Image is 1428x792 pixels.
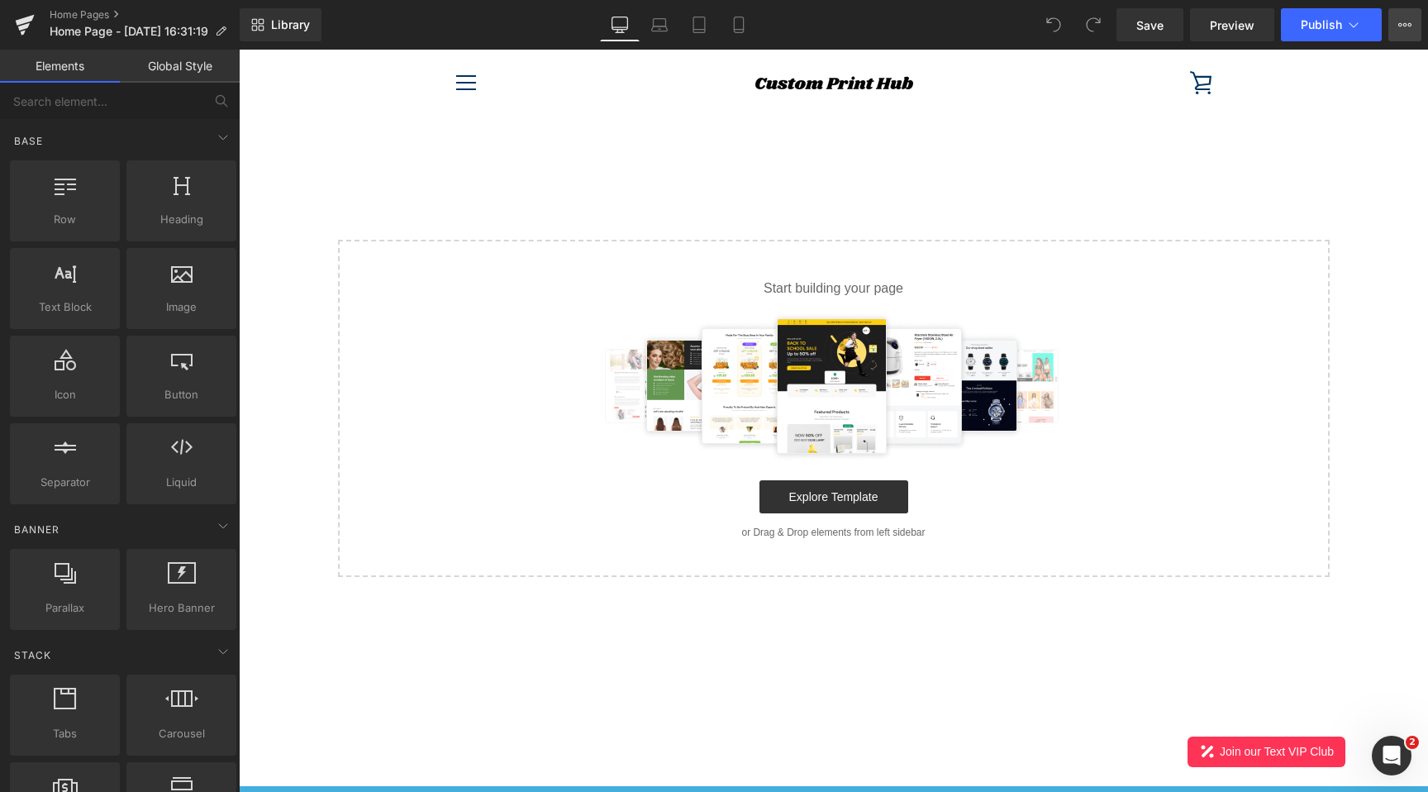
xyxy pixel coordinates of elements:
[1037,8,1070,41] button: Undo
[1077,8,1110,41] button: Redo
[131,599,231,617] span: Hero Banner
[131,725,231,742] span: Carousel
[131,298,231,316] span: Image
[12,133,45,149] span: Base
[949,687,1107,718] button: Join our Text VIP Club
[640,8,679,41] a: Laptop
[1281,8,1382,41] button: Publish
[600,8,640,41] a: Desktop
[1301,18,1342,31] span: Publish
[1190,8,1274,41] a: Preview
[126,229,1064,249] p: Start building your page
[50,8,240,21] a: Home Pages
[1406,736,1419,749] span: 2
[15,298,115,316] span: Text Block
[126,477,1064,489] p: or Drag & Drop elements from left sidebar
[516,8,674,58] img: Custom Fresh
[240,8,321,41] a: New Library
[15,386,115,403] span: Icon
[131,474,231,491] span: Liquid
[521,431,669,464] a: Explore Template
[15,211,115,228] span: Row
[15,474,115,491] span: Separator
[12,647,53,663] span: Stack
[50,25,208,38] span: Home Page - [DATE] 16:31:19
[1136,17,1164,34] span: Save
[1372,736,1411,775] iframe: Intercom live chat
[12,522,61,537] span: Banner
[719,8,759,41] a: Mobile
[120,50,240,83] a: Global Style
[679,8,719,41] a: Tablet
[131,211,231,228] span: Heading
[1210,17,1254,34] span: Preview
[981,693,1095,712] span: Join our Text VIP Club
[271,17,310,32] span: Library
[15,725,115,742] span: Tabs
[131,386,231,403] span: Button
[15,599,115,617] span: Parallax
[1388,8,1421,41] button: More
